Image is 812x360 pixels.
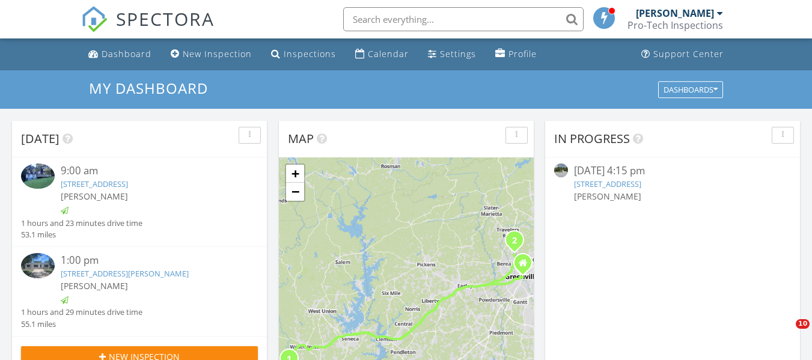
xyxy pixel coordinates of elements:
div: 9:00 am [61,163,239,178]
div: New Inspection [183,48,252,59]
span: My Dashboard [89,78,208,98]
div: Dashboard [102,48,151,59]
div: [PERSON_NAME] [636,7,714,19]
a: Inspections [266,43,341,66]
span: [PERSON_NAME] [61,280,128,291]
span: [DATE] [21,130,60,147]
div: [DATE] 4:15 pm [574,163,771,178]
a: Calendar [350,43,414,66]
a: [STREET_ADDRESS] [61,178,128,189]
div: 1 hours and 29 minutes drive time [21,307,142,318]
a: [DATE] 4:15 pm [STREET_ADDRESS] [PERSON_NAME] [554,163,791,216]
span: In Progress [554,130,630,147]
img: streetview [554,163,568,177]
span: 10 [796,319,810,329]
img: The Best Home Inspection Software - Spectora [81,6,108,32]
span: SPECTORA [116,6,215,31]
a: Settings [423,43,481,66]
div: Settings [440,48,476,59]
a: Support Center [636,43,728,66]
input: Search everything... [343,7,584,31]
div: 1:00 pm [61,253,239,268]
a: SPECTORA [81,16,215,41]
img: 9358527%2Fcover_photos%2F8XrwCdnM4C5I04Gy7RT2%2Fsmall.jpg [21,163,55,189]
div: 32 Nora Dr, Greenville, SC 29609 [514,240,522,247]
a: [STREET_ADDRESS] [574,178,641,189]
span: Map [288,130,314,147]
div: Profile [508,48,537,59]
button: Dashboards [658,81,723,98]
div: Pro-Tech Inspections [627,19,723,31]
div: Calendar [368,48,409,59]
div: Inspections [284,48,336,59]
div: 55.1 miles [21,319,142,330]
div: 53.1 miles [21,229,142,240]
div: Support Center [653,48,724,59]
span: [PERSON_NAME] [61,191,128,202]
a: Zoom out [286,183,304,201]
i: 2 [512,237,517,245]
a: Zoom in [286,165,304,183]
a: [STREET_ADDRESS][PERSON_NAME] [61,268,189,279]
a: New Inspection [166,43,257,66]
a: 9:00 am [STREET_ADDRESS] [PERSON_NAME] 1 hours and 23 minutes drive time 53.1 miles [21,163,258,240]
div: Greenville SC 29601 [523,263,530,270]
div: 1 hours and 23 minutes drive time [21,218,142,229]
div: Dashboards [664,85,718,94]
a: Profile [490,43,542,66]
iframe: Intercom live chat [771,319,800,348]
img: 9357900%2Fcover_photos%2F2XXLluYMJoiAHXiaR58l%2Fsmall.jpg [21,253,55,278]
a: 1:00 pm [STREET_ADDRESS][PERSON_NAME] [PERSON_NAME] 1 hours and 29 minutes drive time 55.1 miles [21,253,258,330]
a: Dashboard [84,43,156,66]
span: [PERSON_NAME] [574,191,641,202]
